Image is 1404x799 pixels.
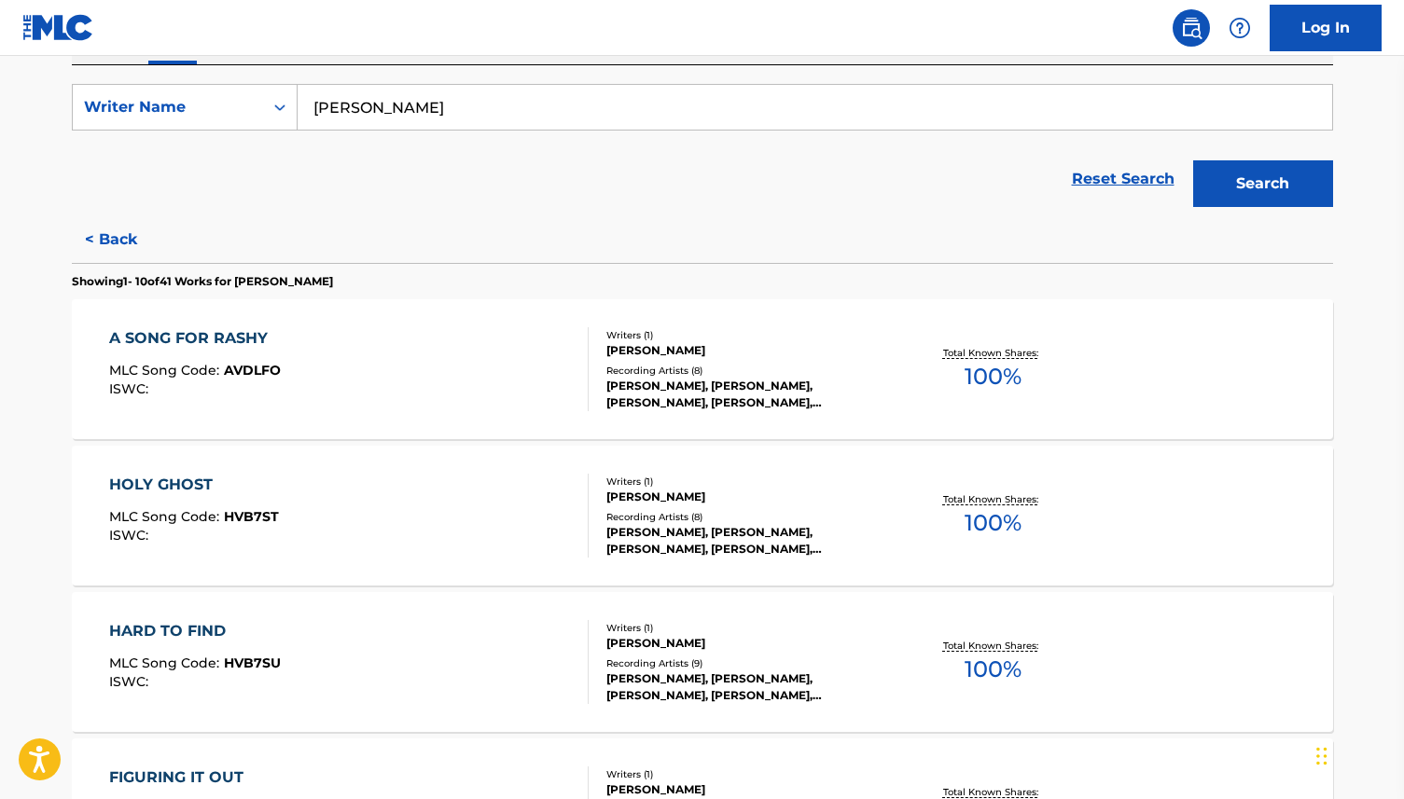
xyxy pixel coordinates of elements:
p: Total Known Shares: [943,492,1043,506]
p: Total Known Shares: [943,639,1043,653]
p: Showing 1 - 10 of 41 Works for [PERSON_NAME] [72,273,333,290]
div: [PERSON_NAME] [606,781,888,798]
div: [PERSON_NAME] [606,342,888,359]
div: Writers ( 1 ) [606,621,888,635]
div: HOLY GHOST [109,474,279,496]
button: Search [1193,160,1333,207]
div: Help [1221,9,1258,47]
p: Total Known Shares: [943,785,1043,799]
div: Recording Artists ( 8 ) [606,364,888,378]
div: [PERSON_NAME], [PERSON_NAME], [PERSON_NAME], [PERSON_NAME], [PERSON_NAME] [606,670,888,704]
form: Search Form [72,84,1333,216]
div: Writers ( 1 ) [606,475,888,489]
span: ISWC : [109,673,153,690]
div: Writers ( 1 ) [606,328,888,342]
span: 100 % [965,360,1022,393]
span: HVB7SU [224,654,281,671]
iframe: Chat Widget [1311,709,1404,799]
span: 100 % [965,653,1022,686]
img: help [1229,17,1251,39]
div: A SONG FOR RASHY [109,327,281,350]
button: < Back [72,216,184,263]
a: Log In [1270,5,1382,51]
img: search [1180,17,1202,39]
span: 100 % [965,506,1022,540]
a: A SONG FOR RASHYMLC Song Code:AVDLFOISWC:Writers (1)[PERSON_NAME]Recording Artists (8)[PERSON_NAM... [72,299,1333,439]
div: [PERSON_NAME] [606,489,888,505]
a: HOLY GHOSTMLC Song Code:HVB7STISWC:Writers (1)[PERSON_NAME]Recording Artists (8)[PERSON_NAME], [P... [72,446,1333,585]
span: MLC Song Code : [109,508,224,525]
div: Writers ( 1 ) [606,767,888,781]
a: Reset Search [1063,158,1184,200]
div: [PERSON_NAME], [PERSON_NAME], [PERSON_NAME], [PERSON_NAME], [PERSON_NAME] [606,524,888,558]
img: MLC Logo [22,14,94,41]
span: ISWC : [109,380,153,397]
div: HARD TO FIND [109,620,281,642]
span: MLC Song Code : [109,362,224,379]
a: HARD TO FINDMLC Song Code:HVB7SUISWC:Writers (1)[PERSON_NAME]Recording Artists (9)[PERSON_NAME], ... [72,592,1333,732]
span: MLC Song Code : [109,654,224,671]
div: [PERSON_NAME], [PERSON_NAME], [PERSON_NAME], [PERSON_NAME], [PERSON_NAME] [606,378,888,411]
span: ISWC : [109,527,153,544]
div: Drag [1316,728,1328,784]
span: AVDLFO [224,362,281,379]
p: Total Known Shares: [943,346,1043,360]
a: Public Search [1173,9,1210,47]
div: [PERSON_NAME] [606,635,888,652]
div: Recording Artists ( 9 ) [606,656,888,670]
div: Writer Name [84,96,252,118]
div: Recording Artists ( 8 ) [606,510,888,524]
div: FIGURING IT OUT [109,766,281,789]
span: HVB7ST [224,508,279,525]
